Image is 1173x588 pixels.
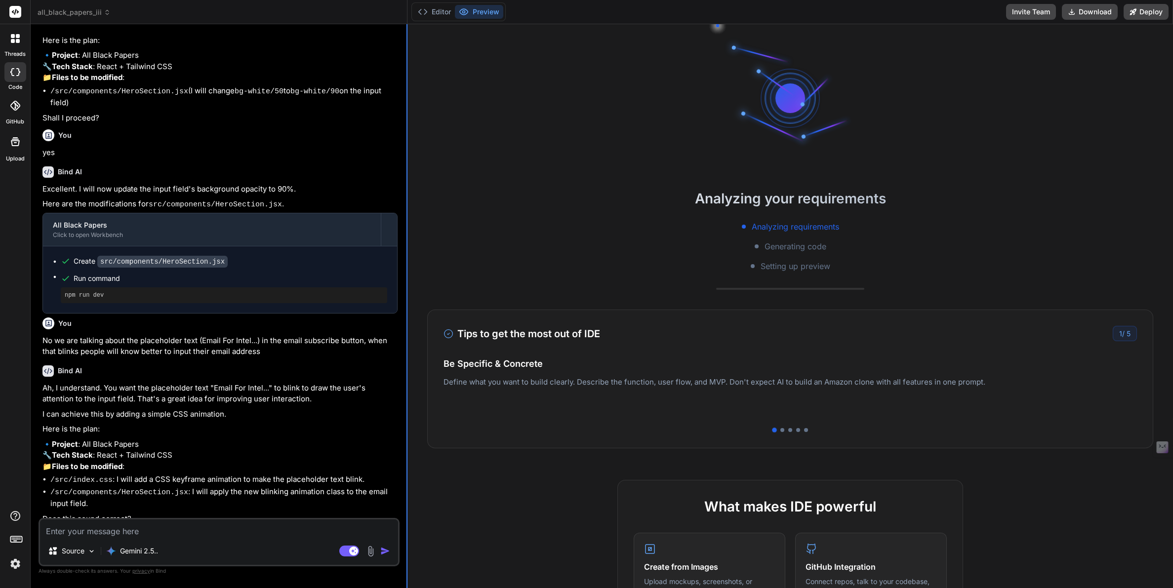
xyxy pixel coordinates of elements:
button: Invite Team [1006,4,1056,20]
p: Shall I proceed? [42,113,398,124]
h3: Tips to get the most out of IDE [444,326,600,341]
li: (I will change to on the input field) [50,85,398,109]
strong: Files to be modified [52,462,122,471]
p: yes [42,147,398,158]
span: Generating code [765,240,826,252]
button: Deploy [1124,4,1169,20]
strong: Project [52,50,78,60]
code: /src/components/HeroSection.jsx [50,488,188,497]
p: Here is the plan: [42,424,398,435]
p: Source [62,546,84,556]
strong: Tech Stack [52,62,93,71]
h4: Be Specific & Concrete [444,357,1137,370]
strong: Project [52,439,78,449]
button: Preview [455,5,503,19]
h4: Create from Images [644,561,775,573]
p: I can achieve this by adding a simple CSS animation. [42,409,398,420]
span: 1 [1119,329,1122,338]
div: Create [74,256,228,267]
code: src/components/HeroSection.jsx [97,256,228,268]
label: threads [4,50,26,58]
h6: You [58,318,72,328]
label: code [8,83,22,91]
li: : I will apply the new blinking animation class to the email input field. [50,486,398,510]
div: All Black Papers [53,220,371,230]
h2: Analyzing your requirements [407,188,1173,209]
code: bg-white/50 [235,87,283,96]
img: icon [380,546,390,556]
code: /src/index.css [50,476,113,484]
button: Editor [414,5,455,19]
span: Setting up preview [761,260,830,272]
span: 5 [1127,329,1131,338]
strong: Tech Stack [52,450,93,460]
p: Does this sound correct? [42,513,398,525]
h6: Bind AI [58,366,82,376]
img: settings [7,555,24,572]
strong: Files to be modified [52,73,122,82]
span: Analyzing requirements [752,221,839,233]
p: Gemini 2.5.. [120,546,158,556]
div: Click to open Workbench [53,231,371,239]
h6: Bind AI [58,167,82,177]
p: Excellent. I will now update the input field's background opacity to 90%. [42,184,398,195]
button: All Black PapersClick to open Workbench [43,213,381,246]
label: Upload [6,155,25,163]
span: privacy [132,568,150,574]
h2: What makes IDE powerful [634,496,947,517]
p: 🔹 : All Black Papers 🔧 : React + Tailwind CSS 📁 : [42,439,398,472]
span: Run command [74,274,387,283]
p: Here are the modifications for . [42,198,398,211]
div: / [1113,326,1137,341]
h4: GitHub Integration [806,561,936,573]
p: Always double-check its answers. Your in Bind [39,566,400,576]
code: /src/components/HeroSection.jsx [50,87,188,96]
h6: You [58,130,72,140]
code: bg-white/90 [290,87,339,96]
img: attachment [365,546,376,557]
pre: npm run dev [65,291,383,299]
p: No we are talking about the placeholder text (Email For Intel...) in the email subscribe button, ... [42,335,398,357]
span: all_black_papers_iii [38,7,111,17]
img: Pick Models [87,547,96,555]
li: : I will add a CSS keyframe animation to make the placeholder text blink. [50,474,398,486]
p: Ah, I understand. You want the placeholder text "Email For Intel..." to blink to draw the user's ... [42,383,398,405]
code: src/components/HeroSection.jsx [149,200,282,209]
button: Download [1062,4,1118,20]
p: 🔹 : All Black Papers 🔧 : React + Tailwind CSS 📁 : [42,50,398,83]
p: Here is the plan: [42,35,398,46]
label: GitHub [6,118,24,126]
img: Gemini 2.5 Pro [106,546,116,556]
